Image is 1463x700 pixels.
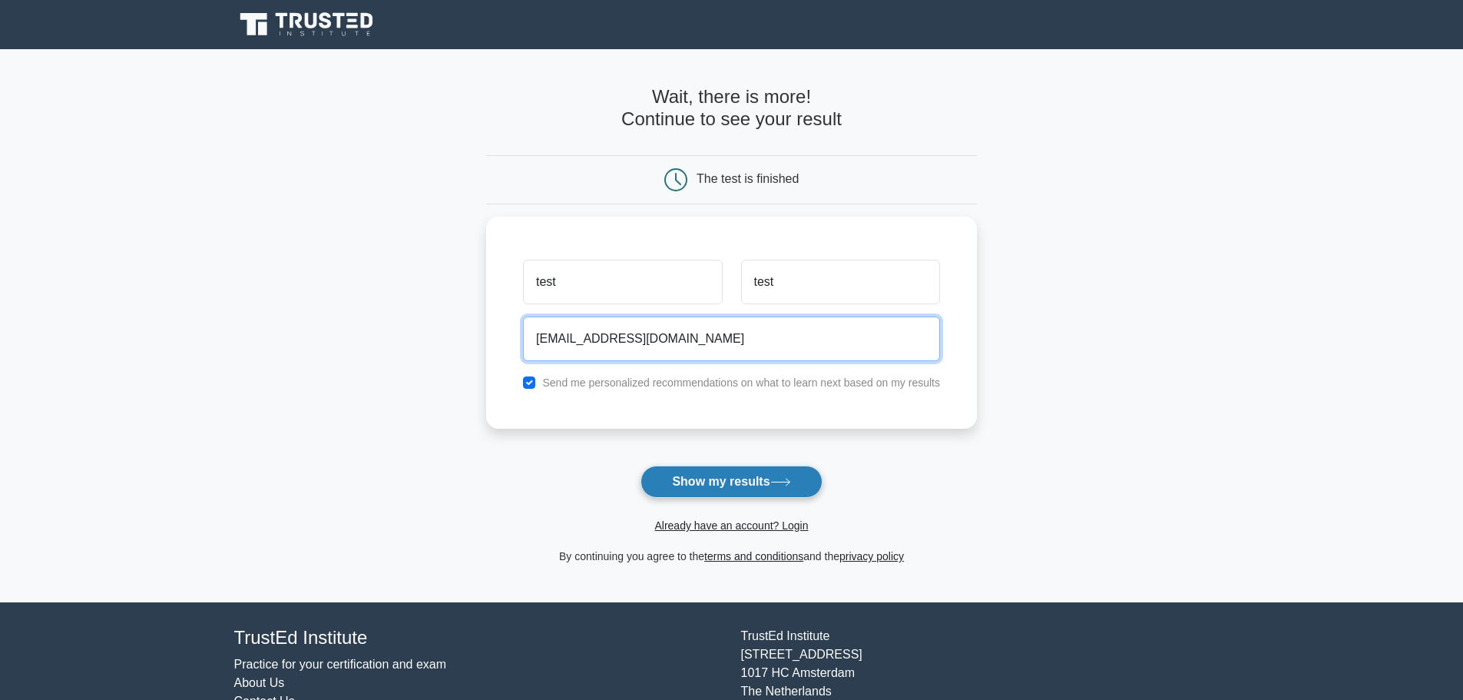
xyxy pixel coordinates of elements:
a: Already have an account? Login [654,519,808,532]
a: terms and conditions [704,550,803,562]
input: First name [523,260,722,304]
a: Practice for your certification and exam [234,658,447,671]
button: Show my results [640,466,822,498]
a: About Us [234,676,285,689]
label: Send me personalized recommendations on what to learn next based on my results [542,377,940,389]
input: Last name [741,260,940,304]
h4: TrustEd Institute [234,627,723,649]
input: Email [523,317,940,361]
a: privacy policy [839,550,904,562]
div: By continuing you agree to the and the [477,547,986,566]
h4: Wait, there is more! Continue to see your result [486,86,977,131]
div: The test is finished [697,172,799,185]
